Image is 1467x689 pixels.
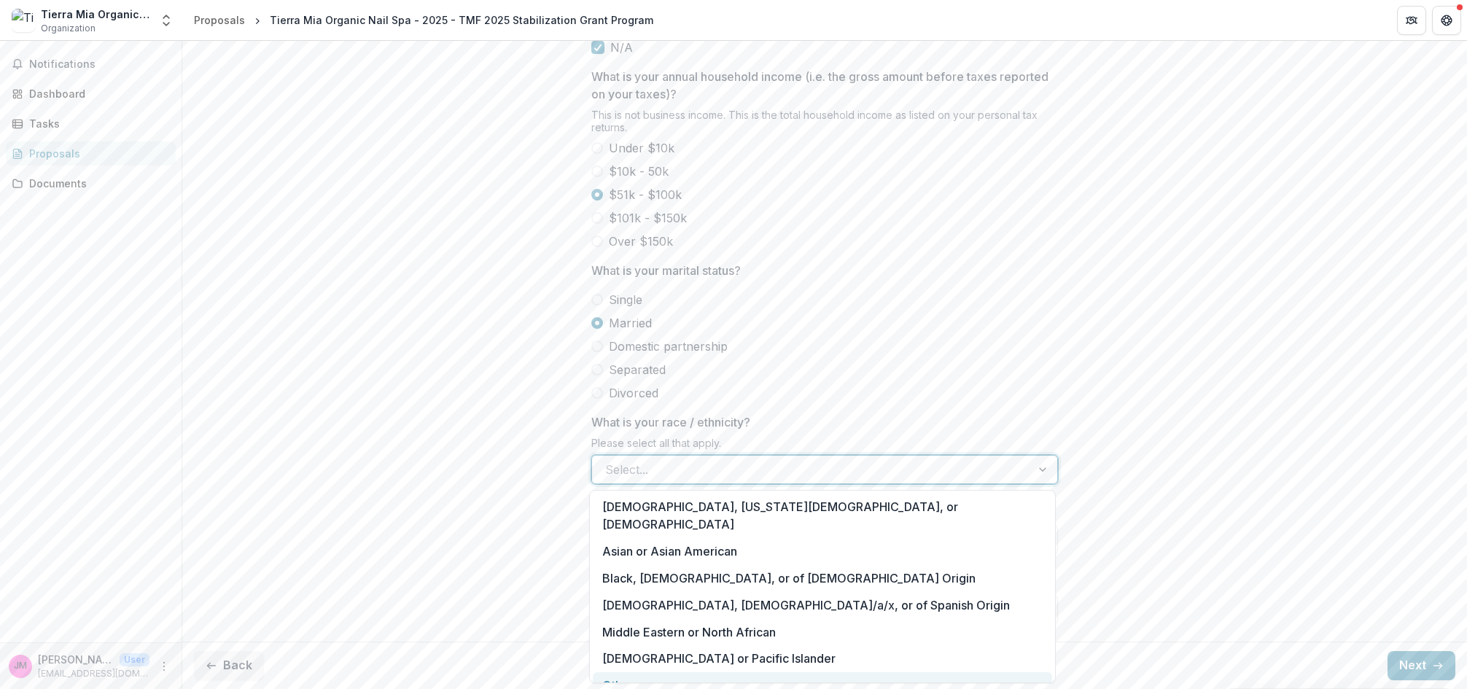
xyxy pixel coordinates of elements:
div: Tierra Mia Organic Nail Spa [41,7,150,22]
div: [DEMOGRAPHIC_DATA], [US_STATE][DEMOGRAPHIC_DATA], or [DEMOGRAPHIC_DATA] [593,494,1052,538]
a: Dashboard [6,82,176,106]
div: [DEMOGRAPHIC_DATA], [DEMOGRAPHIC_DATA]/a/x, or of Spanish Origin [593,591,1052,618]
span: Domestic partnership [609,338,728,355]
button: Notifications [6,52,176,76]
a: Documents [6,171,176,195]
button: Partners [1397,6,1426,35]
button: Back [194,651,264,680]
span: Married [609,314,652,332]
span: Organization [41,22,96,35]
nav: breadcrumb [188,9,659,31]
div: Tasks [29,116,164,131]
div: Black, [DEMOGRAPHIC_DATA], or of [DEMOGRAPHIC_DATA] Origin [593,565,1052,592]
a: Tasks [6,112,176,136]
div: Middle Eastern or North African [593,618,1052,645]
p: What is your marital status? [591,262,741,279]
span: $51k - $100k [609,186,682,203]
p: [EMAIL_ADDRESS][DOMAIN_NAME] [38,667,149,680]
span: Divorced [609,384,658,402]
div: [DEMOGRAPHIC_DATA] or Pacific Islander [593,645,1052,672]
button: Open entity switcher [156,6,176,35]
a: Proposals [188,9,251,31]
span: N/A [610,39,633,56]
div: Tierra Mia Organic Nail Spa - 2025 - TMF 2025 Stabilization Grant Program [270,12,653,28]
span: Over $150k [609,233,673,250]
span: Notifications [29,58,170,71]
div: Justin Mitchell [14,661,27,671]
button: Get Help [1432,6,1461,35]
div: Please select all that apply. [591,437,1058,455]
div: Proposals [29,146,164,161]
p: User [120,653,149,666]
div: This is not business income. This is the total household income as listed on your personal tax re... [591,109,1058,139]
span: $10k - 50k [609,163,669,180]
div: Proposals [194,12,245,28]
span: Under $10k [609,139,674,157]
div: Dashboard [29,86,164,101]
span: Separated [609,361,666,378]
button: Next [1388,651,1455,680]
a: Proposals [6,141,176,166]
img: Tierra Mia Organic Nail Spa [12,9,35,32]
div: Documents [29,176,164,191]
span: Single [609,291,642,308]
p: What is your annual household income (i.e. the gross amount before taxes reported on your taxes)? [591,68,1049,103]
span: $101k - $150k [609,209,687,227]
p: What is your race / ethnicity? [591,413,750,431]
p: [PERSON_NAME] [38,652,114,667]
button: More [155,658,173,675]
div: Asian or Asian American [593,538,1052,565]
